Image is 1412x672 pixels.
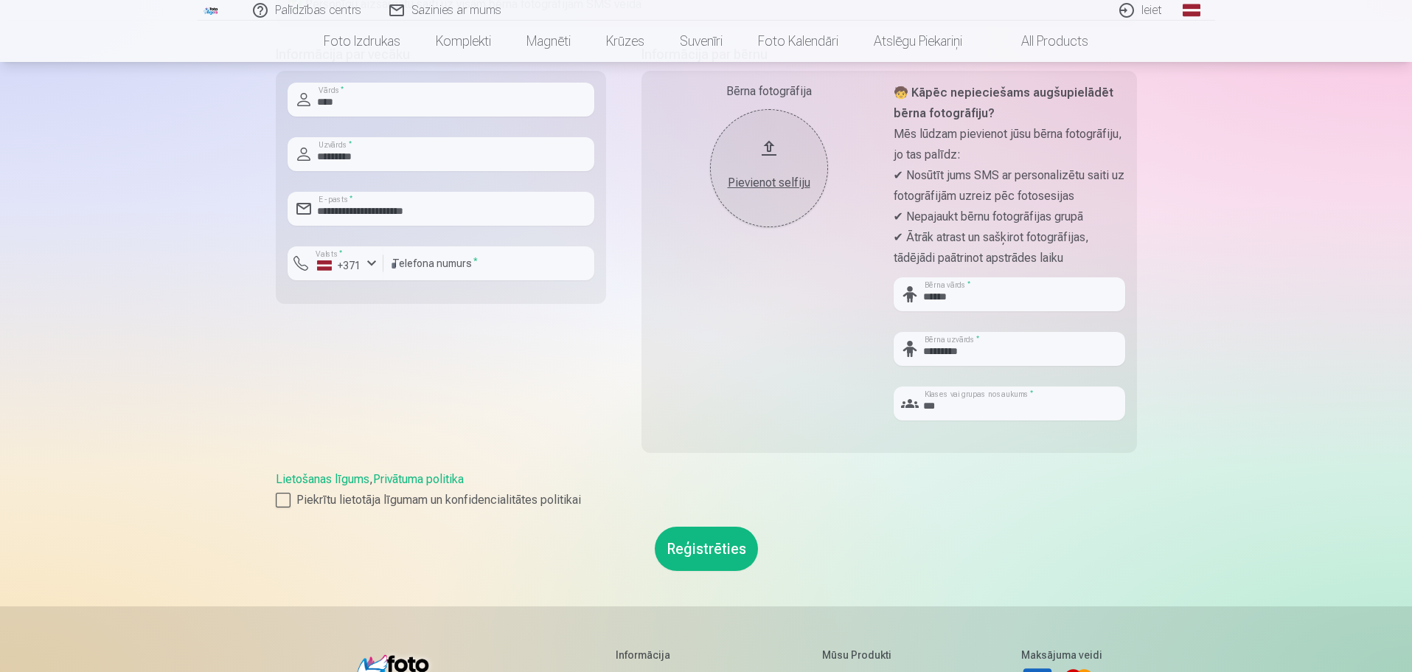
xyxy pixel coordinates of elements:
label: Valsts [311,249,347,260]
strong: 🧒 Kāpēc nepieciešams augšupielādēt bērna fotogrāfiju? [894,86,1113,120]
p: ✔ Ātrāk atrast un sašķirot fotogrāfijas, tādējādi paātrinot apstrādes laiku [894,227,1125,269]
h5: Mūsu produkti [822,648,900,662]
a: Foto izdrukas [306,21,418,62]
div: Bērna fotogrāfija [653,83,885,100]
p: ✔ Nepajaukt bērnu fotogrāfijas grupā [894,207,1125,227]
h5: Informācija [616,648,701,662]
h5: Maksājuma veidi [1021,648,1102,662]
a: Krūzes [588,21,662,62]
img: /fa1 [204,6,220,15]
div: Pievienot selfiju [725,174,813,192]
a: Foto kalendāri [740,21,856,62]
a: Suvenīri [662,21,740,62]
button: Reģistrēties [655,527,758,571]
div: , [276,471,1137,509]
p: Mēs lūdzam pievienot jūsu bērna fotogrāfiju, jo tas palīdz: [894,124,1125,165]
a: Lietošanas līgums [276,472,369,486]
button: Pievienot selfiju [710,109,828,227]
div: +371 [317,258,361,273]
a: All products [980,21,1106,62]
a: Privātuma politika [373,472,464,486]
button: Valsts*+371 [288,246,383,280]
p: ✔ Nosūtīt jums SMS ar personalizētu saiti uz fotogrāfijām uzreiz pēc fotosesijas [894,165,1125,207]
a: Komplekti [418,21,509,62]
a: Atslēgu piekariņi [856,21,980,62]
label: Piekrītu lietotāja līgumam un konfidencialitātes politikai [276,491,1137,509]
a: Magnēti [509,21,588,62]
